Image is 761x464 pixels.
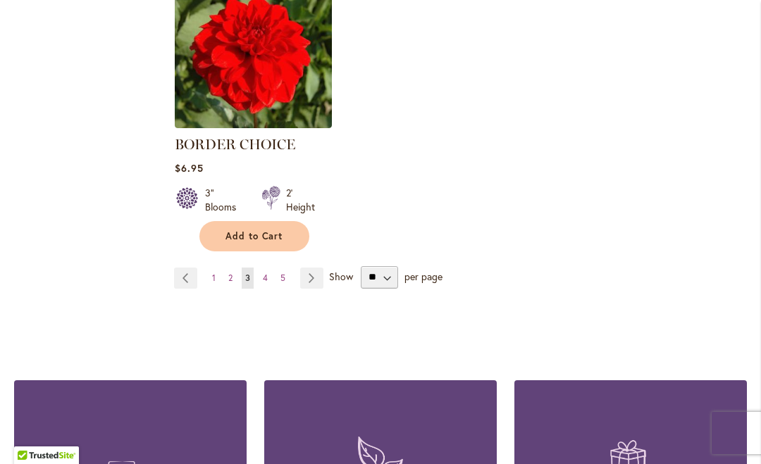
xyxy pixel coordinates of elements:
div: 2' Height [286,186,315,214]
span: 1 [212,272,216,283]
button: Add to Cart [199,221,309,251]
a: BORDER CHOICE [175,118,332,131]
a: 4 [259,268,271,289]
span: Show [329,269,353,282]
span: per page [404,269,443,282]
iframe: Launch Accessibility Center [11,414,50,453]
span: 2 [228,272,233,283]
div: 3" Blooms [205,186,245,214]
a: 5 [277,268,289,289]
span: 4 [263,272,268,283]
span: Add to Cart [225,230,283,242]
span: $6.95 [175,161,204,175]
span: 5 [280,272,285,283]
a: 2 [225,268,236,289]
a: BORDER CHOICE [175,136,295,153]
a: 1 [209,268,219,289]
span: 3 [245,272,250,283]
